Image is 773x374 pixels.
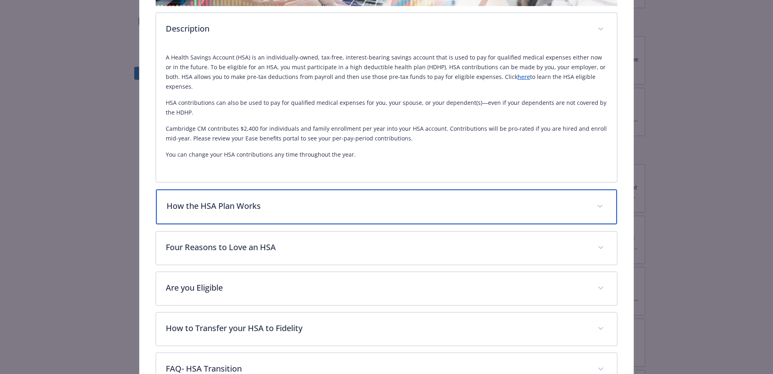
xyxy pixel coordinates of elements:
[166,23,588,35] p: Description
[166,150,607,159] p: You can change your HSA contributions any time throughout the year.
[166,53,607,91] p: A Health Savings Account (HSA) is an individually-owned, tax-free, interest-bearing savings accou...
[156,13,617,46] div: Description
[167,200,587,212] p: How the HSA Plan Works
[517,73,530,81] a: here
[156,272,617,305] div: Are you Eligible
[166,124,607,143] p: Cambridge CM contributes $2,400 for individuals and family enrollment per year into your HSA acco...
[166,98,607,117] p: HSA contributions can also be used to pay for qualified medical expenses for you, your spouse, or...
[166,241,588,253] p: Four Reasons to Love an HSA
[156,232,617,265] div: Four Reasons to Love an HSA
[156,189,617,224] div: How the HSA Plan Works
[166,322,588,334] p: How to Transfer your HSA to Fidelity
[156,46,617,182] div: Description
[166,282,588,294] p: Are you Eligible
[156,312,617,346] div: How to Transfer your HSA to Fidelity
